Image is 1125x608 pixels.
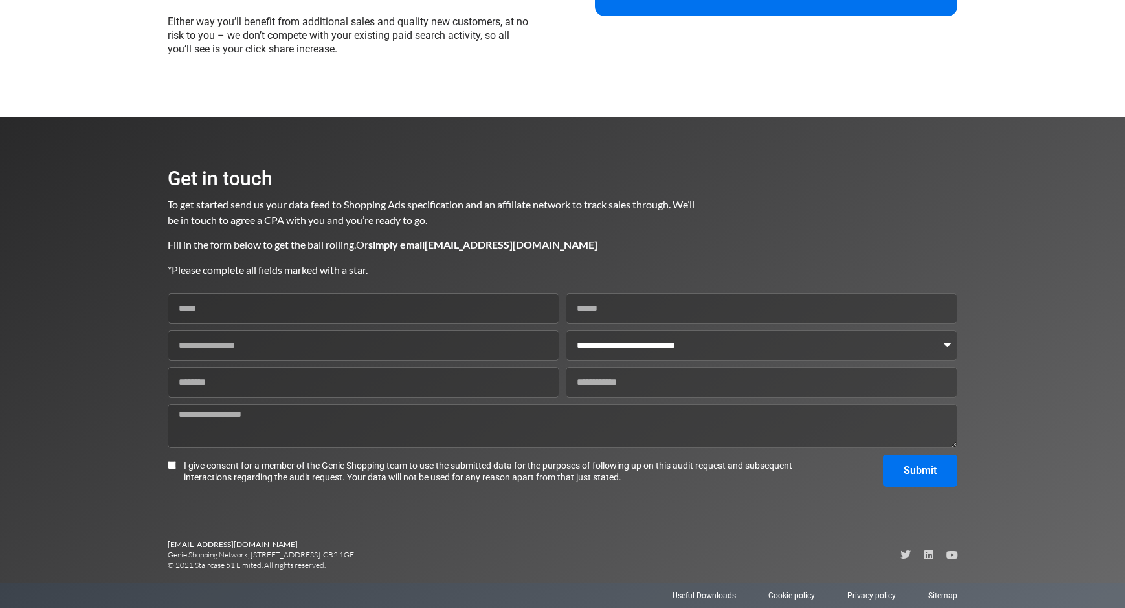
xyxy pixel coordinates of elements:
span: Submit [904,466,937,476]
span: To get started send us your data feed to Shopping Ads specification and an affiliate network to t... [168,198,696,226]
span: I give consent for a member of the Genie Shopping team to use the submitted data for the purposes... [184,460,798,483]
p: Genie Shopping Network, [STREET_ADDRESS]. CB2 1GE © 2021 Staircase 51 Limited. All rights reserved. [168,539,562,570]
p: *Please complete all fields marked with a star. [168,262,696,278]
b: [EMAIL_ADDRESS][DOMAIN_NAME] [168,539,298,549]
a: Cookie policy [768,590,815,602]
span: Or [356,238,597,251]
a: Useful Downloads [673,590,736,602]
h2: Get in touch [168,169,696,188]
b: simply email [EMAIL_ADDRESS][DOMAIN_NAME] [368,238,597,251]
a: Privacy policy [847,590,896,602]
a: Sitemap [928,590,957,602]
button: Submit [883,455,957,487]
span: Fill in the form below to get the ball rolling. [168,238,356,251]
span: Either way you’ll benefit from additional sales and quality new customers, at no risk to you – we... [168,16,528,55]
